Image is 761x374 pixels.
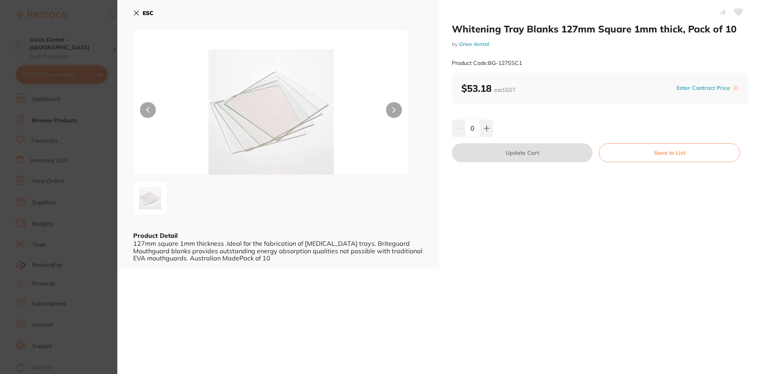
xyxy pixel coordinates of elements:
span: excl. GST [494,86,516,93]
label: i [732,85,739,91]
button: ESC [133,6,153,20]
button: Save to List [599,143,740,162]
b: Product Detail [133,232,178,239]
small: Product Code: BG-127SSC1 [452,60,522,66]
img: LTM3Mzc1 [136,184,164,213]
h2: Whitening Tray Blanks 127mm Square 1mm thick, Pack of 10 [452,23,748,35]
b: $53.18 [461,82,516,94]
img: LTM3Mzc1 [189,49,354,175]
small: by [452,41,748,47]
button: Update Cart [452,143,593,162]
button: Enter Contract Price [674,84,732,92]
div: 127mm square 1mm thickness .Ideal for the fabrication of [MEDICAL_DATA] trays. Briteguard Mouthgu... [133,240,423,262]
b: ESC [143,9,153,17]
a: Orien dental [459,41,489,47]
